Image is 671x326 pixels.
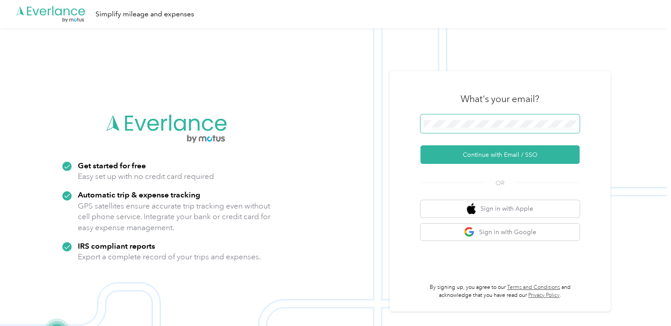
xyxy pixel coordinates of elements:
div: Simplify mileage and expenses [95,9,194,20]
strong: Automatic trip & expense tracking [78,190,200,199]
p: By signing up, you agree to our and acknowledge that you have read our . [420,284,579,299]
button: Continue with Email / SSO [420,145,579,164]
a: Privacy Policy [528,292,560,299]
p: Export a complete record of your trips and expenses. [78,251,261,262]
img: google logo [464,227,475,238]
strong: IRS compliant reports [78,241,155,250]
a: Terms and Conditions [507,284,560,291]
img: apple logo [467,203,476,214]
button: apple logoSign in with Apple [420,200,579,217]
strong: Get started for free [78,161,146,170]
span: OR [484,178,515,188]
p: GPS satellites ensure accurate trip tracking even without cell phone service. Integrate your bank... [78,201,271,233]
p: Easy set up with no credit card required [78,171,214,182]
button: google logoSign in with Google [420,224,579,241]
h3: What's your email? [461,93,539,105]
